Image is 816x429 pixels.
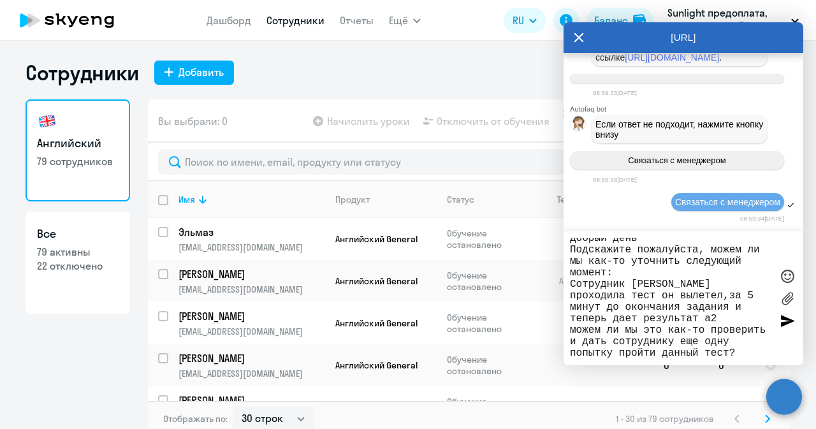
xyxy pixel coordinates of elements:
[178,393,323,407] p: [PERSON_NAME]
[447,354,534,377] p: Обучение остановлено
[708,344,755,386] td: 0
[447,228,534,251] p: Обучение остановлено
[447,396,534,419] p: Обучение остановлено
[25,60,139,85] h1: Сотрудники
[616,413,714,425] span: 1 - 30 из 79 сотрудников
[335,317,418,329] span: Английский General
[593,176,637,183] time: 08:59:33[DATE]
[740,215,784,222] time: 08:59:34[DATE]
[570,105,803,113] div: Autofaq bot
[675,197,780,207] span: Связаться с менеджером
[335,275,418,287] span: Английский General
[178,194,195,205] div: Имя
[335,360,418,371] span: Английский General
[37,245,119,259] p: 79 активны
[340,14,374,27] a: Отчеты
[513,13,524,28] span: RU
[504,8,546,33] button: RU
[447,270,534,293] p: Обучение остановлено
[586,8,653,33] button: Балансbalance
[158,113,228,129] span: Вы выбрали: 0
[266,14,324,27] a: Сотрудники
[625,52,719,62] a: [URL][DOMAIN_NAME]
[178,242,324,253] p: [EMAIL_ADDRESS][DOMAIN_NAME]
[778,289,797,308] label: Лимит 10 файлов
[447,194,474,205] div: Статус
[178,267,323,281] p: [PERSON_NAME]
[37,154,119,168] p: 79 сотрудников
[559,275,618,287] span: A1 - Elementary
[557,194,630,205] div: Текущий уровень
[178,309,324,323] a: [PERSON_NAME]
[154,61,234,85] button: Добавить
[661,5,805,36] button: Sunlight предоплата, ООО "СОЛНЕЧНЫЙ СВЕТ"
[628,156,725,165] span: Связаться с менеджером
[37,226,119,242] h3: Все
[163,413,228,425] span: Отображать по:
[178,64,224,80] div: Добавить
[158,149,780,175] input: Поиск по имени, email, продукту или статусу
[178,225,323,239] p: Эльмаз
[545,194,653,205] div: Текущий уровень
[389,13,408,28] span: Ещё
[633,14,646,27] img: balance
[593,89,637,96] time: 08:59:33[DATE]
[570,238,771,359] textarea: Добрый день Подскажите пожалуйста, можем ли мы как-то уточнить следующий момент: Сотрудник [PERSO...
[178,194,324,205] div: Имя
[335,233,418,245] span: Английский General
[594,13,628,28] div: Баланс
[667,5,786,36] p: Sunlight предоплата, ООО "СОЛНЕЧНЫЙ СВЕТ"
[708,386,755,428] td: 0
[335,194,370,205] div: Продукт
[447,312,534,335] p: Обучение остановлено
[178,368,324,379] p: [EMAIL_ADDRESS][DOMAIN_NAME]
[178,267,324,281] a: [PERSON_NAME]
[207,14,251,27] a: Дашборд
[37,111,57,131] img: english
[37,259,119,273] p: 22 отключено
[571,116,586,135] img: bot avatar
[37,135,119,152] h3: Английский
[595,119,766,140] span: Если ответ не подходит, нажмите кнопку внизу
[178,351,324,365] a: [PERSON_NAME]
[389,8,421,33] button: Ещё
[570,151,784,170] button: Связаться с менеджером
[653,386,708,428] td: 0
[178,326,324,337] p: [EMAIL_ADDRESS][DOMAIN_NAME]
[25,99,130,201] a: Английский79 сотрудников
[178,393,324,407] a: [PERSON_NAME]
[178,284,324,295] p: [EMAIL_ADDRESS][DOMAIN_NAME]
[25,212,130,314] a: Все79 активны22 отключено
[178,309,323,323] p: [PERSON_NAME]
[178,225,324,239] a: Эльмаз
[178,351,323,365] p: [PERSON_NAME]
[653,344,708,386] td: 0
